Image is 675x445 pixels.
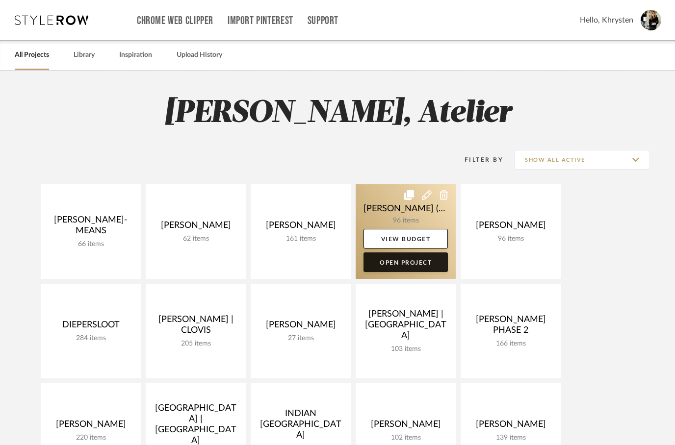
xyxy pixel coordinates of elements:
[49,434,133,442] div: 220 items
[468,434,553,442] div: 139 items
[363,229,448,248] a: View Budget
[468,340,553,348] div: 166 items
[363,309,448,345] div: [PERSON_NAME] | [GEOGRAPHIC_DATA]
[259,220,343,235] div: [PERSON_NAME]
[49,419,133,434] div: [PERSON_NAME]
[259,334,343,343] div: 27 items
[49,215,133,240] div: [PERSON_NAME]-MEANS
[49,320,133,334] div: DIEPERSLOOT
[49,240,133,248] div: 66 items
[468,314,553,340] div: [PERSON_NAME] PHASE 2
[154,340,238,348] div: 205 items
[308,17,338,25] a: Support
[363,419,448,434] div: [PERSON_NAME]
[154,220,238,235] div: [PERSON_NAME]
[74,49,95,62] a: Library
[259,235,343,243] div: 161 items
[363,345,448,353] div: 103 items
[580,14,633,26] span: Hello, Khrysten
[452,155,503,165] div: Filter By
[119,49,152,62] a: Inspiration
[259,320,343,334] div: [PERSON_NAME]
[641,10,661,30] img: avatar
[363,252,448,272] a: Open Project
[259,408,343,445] div: INDIAN [GEOGRAPHIC_DATA]
[49,334,133,343] div: 284 items
[177,49,222,62] a: Upload History
[137,17,213,25] a: Chrome Web Clipper
[468,220,553,235] div: [PERSON_NAME]
[154,235,238,243] div: 62 items
[15,49,49,62] a: All Projects
[154,314,238,340] div: [PERSON_NAME] | CLOVIS
[363,434,448,442] div: 102 items
[468,419,553,434] div: [PERSON_NAME]
[228,17,293,25] a: Import Pinterest
[468,235,553,243] div: 96 items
